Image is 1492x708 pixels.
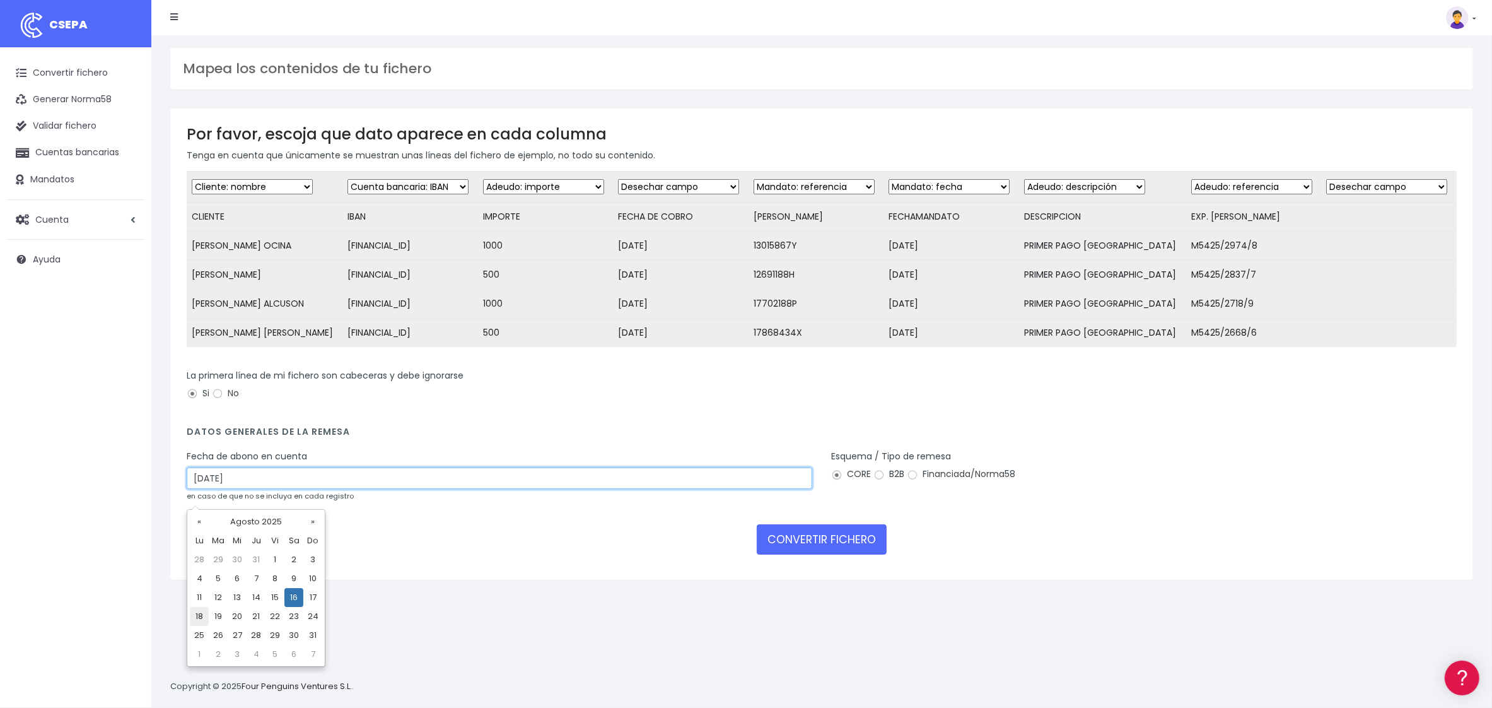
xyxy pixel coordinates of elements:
a: Información general [13,107,240,127]
th: Do [303,531,322,550]
th: « [190,512,209,531]
td: M5425/2974/8 [1186,232,1321,261]
td: 1000 [478,290,613,319]
div: Información general [13,88,240,100]
td: 3 [228,645,247,664]
td: 12691188H [749,261,883,290]
td: [FINANCIAL_ID] [342,319,477,348]
td: M5425/2837/7 [1186,261,1321,290]
td: PRIMER PAGO [GEOGRAPHIC_DATA] [1019,319,1186,348]
td: 11 [190,588,209,607]
td: PRIMER PAGO [GEOGRAPHIC_DATA] [1019,261,1186,290]
td: 1 [190,645,209,664]
a: API [13,322,240,342]
td: 15 [265,588,284,607]
td: 3 [303,550,322,569]
td: PRIMER PAGO [GEOGRAPHIC_DATA] [1019,290,1186,319]
td: [PERSON_NAME] ALCUSON [187,290,342,319]
td: FECHA DE COBRO [613,203,748,232]
label: Si [187,387,209,400]
td: 28 [190,550,209,569]
td: 17 [303,588,322,607]
td: 21 [247,607,265,626]
p: Tenga en cuenta que únicamente se muestran unas líneas del fichero de ejemplo, no todo su contenido. [187,148,1457,162]
td: 10 [303,569,322,588]
td: [DATE] [883,319,1018,348]
td: 4 [190,569,209,588]
a: Ayuda [6,246,145,273]
label: CORE [831,468,871,481]
td: [PERSON_NAME] OCINA [187,232,342,261]
td: 13 [228,588,247,607]
small: en caso de que no se incluya en cada registro [187,491,354,501]
td: 6 [228,569,247,588]
h4: Datos generales de la remesa [187,427,1457,444]
a: Cuentas bancarias [6,139,145,166]
td: 26 [209,626,228,645]
td: [DATE] [613,232,748,261]
td: 30 [228,550,247,569]
td: 23 [284,607,303,626]
a: General [13,271,240,290]
th: Ju [247,531,265,550]
td: 25 [190,626,209,645]
td: 18 [190,607,209,626]
img: profile [1446,6,1469,29]
a: Convertir fichero [6,60,145,86]
th: Vi [265,531,284,550]
td: [PERSON_NAME] [187,261,342,290]
label: La primera línea de mi fichero son cabeceras y debe ignorarse [187,369,463,382]
td: 31 [247,550,265,569]
td: 13015867Y [749,232,883,261]
td: [FINANCIAL_ID] [342,290,477,319]
td: 27 [228,626,247,645]
td: 20 [228,607,247,626]
img: logo [16,9,47,41]
a: POWERED BY ENCHANT [173,363,243,375]
label: Financiada/Norma58 [907,468,1015,481]
td: M5425/2718/9 [1186,290,1321,319]
a: Perfiles de empresas [13,218,240,238]
div: Programadores [13,303,240,315]
td: 4 [247,645,265,664]
td: 12 [209,588,228,607]
td: 29 [209,550,228,569]
td: [PERSON_NAME] [PERSON_NAME] [187,319,342,348]
td: 6 [284,645,303,664]
td: 1 [265,550,284,569]
td: 17702188P [749,290,883,319]
td: 16 [284,588,303,607]
td: 14 [247,588,265,607]
th: » [303,512,322,531]
td: 9 [284,569,303,588]
td: 5 [209,569,228,588]
td: [FINANCIAL_ID] [342,232,477,261]
td: 29 [265,626,284,645]
a: Validar fichero [6,113,145,139]
label: B2B [873,468,904,481]
th: Sa [284,531,303,550]
td: FECHAMANDATO [883,203,1018,232]
td: 500 [478,261,613,290]
span: CSEPA [49,16,88,32]
label: Esquema / Tipo de remesa [831,450,951,463]
a: Problemas habituales [13,179,240,199]
td: [DATE] [613,290,748,319]
td: 8 [265,569,284,588]
td: EXP. [PERSON_NAME] [1186,203,1321,232]
td: PRIMER PAGO [GEOGRAPHIC_DATA] [1019,232,1186,261]
p: Copyright © 2025 . [170,680,354,693]
td: [DATE] [613,261,748,290]
td: IMPORTE [478,203,613,232]
td: [DATE] [883,261,1018,290]
th: Ma [209,531,228,550]
td: 1000 [478,232,613,261]
td: [PERSON_NAME] [749,203,883,232]
td: 7 [247,569,265,588]
td: 2 [209,645,228,664]
span: Ayuda [33,253,61,266]
label: No [212,387,239,400]
td: 7 [303,645,322,664]
td: M5425/2668/6 [1186,319,1321,348]
td: 5 [265,645,284,664]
